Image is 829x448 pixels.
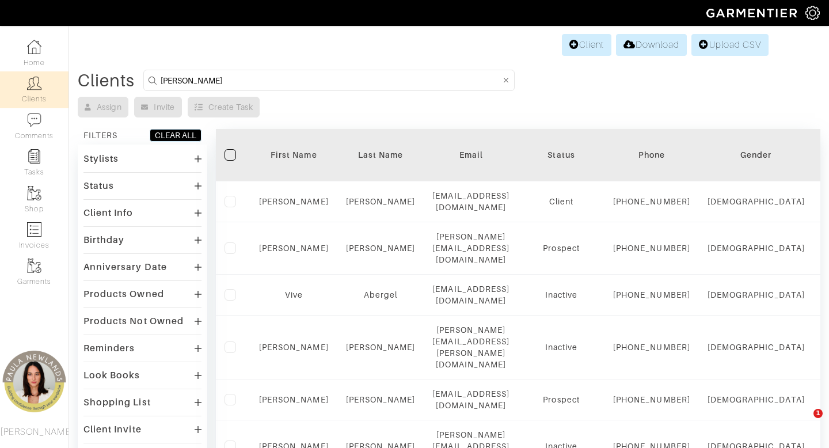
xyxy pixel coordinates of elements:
[708,149,805,161] div: Gender
[613,149,690,161] div: Phone
[27,113,41,127] img: comment-icon-a0a6a9ef722e966f86d9cbdc48e553b5cf19dbc54f86b18d962a5391bc8f6eb6.png
[83,424,142,435] div: Client Invite
[161,73,501,88] input: Search by name, email, phone, city, or state
[259,197,329,206] a: [PERSON_NAME]
[616,34,687,56] a: Download
[27,186,41,200] img: garments-icon-b7da505a4dc4fd61783c78ac3ca0ef83fa9d6f193b1c9dc38574b1d14d53ca28.png
[518,129,604,181] th: Toggle SortBy
[527,394,596,405] div: Prospect
[83,343,135,354] div: Reminders
[432,388,509,411] div: [EMAIL_ADDRESS][DOMAIN_NAME]
[699,129,813,181] th: Toggle SortBy
[155,130,196,141] div: CLEAR ALL
[337,129,424,181] th: Toggle SortBy
[27,76,41,90] img: clients-icon-6bae9207a08558b7cb47a8932f037763ab4055f8c8b6bfacd5dc20c3e0201464.png
[346,197,416,206] a: [PERSON_NAME]
[613,242,690,254] div: [PHONE_NUMBER]
[527,289,596,301] div: Inactive
[613,196,690,207] div: [PHONE_NUMBER]
[364,290,397,299] a: Abergel
[83,288,164,300] div: Products Owned
[27,149,41,164] img: reminder-icon-8004d30b9f0a5d33ae49ab947aed9ed385cf756f9e5892f1edd6e32f2345188e.png
[708,196,805,207] div: [DEMOGRAPHIC_DATA]
[27,222,41,237] img: orders-icon-0abe47150d42831381b5fb84f609e132dff9fe21cb692f30cb5eec754e2cba89.png
[259,149,329,161] div: First Name
[285,290,303,299] a: Vive
[83,207,134,219] div: Client Info
[432,190,509,213] div: [EMAIL_ADDRESS][DOMAIN_NAME]
[83,370,140,381] div: Look Books
[432,324,509,370] div: [PERSON_NAME][EMAIL_ADDRESS][PERSON_NAME][DOMAIN_NAME]
[346,343,416,352] a: [PERSON_NAME]
[708,394,805,405] div: [DEMOGRAPHIC_DATA]
[83,180,114,192] div: Status
[346,395,416,404] a: [PERSON_NAME]
[83,130,117,141] div: FILTERS
[432,231,509,265] div: [PERSON_NAME][EMAIL_ADDRESS][DOMAIN_NAME]
[83,397,151,408] div: Shopping List
[259,244,329,253] a: [PERSON_NAME]
[527,196,596,207] div: Client
[250,129,337,181] th: Toggle SortBy
[527,149,596,161] div: Status
[527,242,596,254] div: Prospect
[527,341,596,353] div: Inactive
[83,316,184,327] div: Products Not Owned
[813,409,823,418] span: 1
[613,289,690,301] div: [PHONE_NUMBER]
[790,409,817,436] iframe: Intercom live chat
[805,6,820,20] img: gear-icon-white-bd11855cb880d31180b6d7d6211b90ccbf57a29d726f0c71d8c61bd08dd39cc2.png
[701,3,805,23] img: garmentier-logo-header-white-b43fb05a5012e4ada735d5af1a66efaba907eab6374d6393d1fbf88cb4ef424d.png
[83,261,167,273] div: Anniversary Date
[346,149,416,161] div: Last Name
[27,40,41,54] img: dashboard-icon-dbcd8f5a0b271acd01030246c82b418ddd0df26cd7fceb0bd07c9910d44c42f6.png
[150,129,201,142] button: CLEAR ALL
[562,34,611,56] a: Client
[708,289,805,301] div: [DEMOGRAPHIC_DATA]
[83,234,124,246] div: Birthday
[613,394,690,405] div: [PHONE_NUMBER]
[691,34,769,56] a: Upload CSV
[83,153,119,165] div: Stylists
[708,341,805,353] div: [DEMOGRAPHIC_DATA]
[78,75,135,86] div: Clients
[432,283,509,306] div: [EMAIL_ADDRESS][DOMAIN_NAME]
[708,242,805,254] div: [DEMOGRAPHIC_DATA]
[613,341,690,353] div: [PHONE_NUMBER]
[259,395,329,404] a: [PERSON_NAME]
[27,259,41,273] img: garments-icon-b7da505a4dc4fd61783c78ac3ca0ef83fa9d6f193b1c9dc38574b1d14d53ca28.png
[346,244,416,253] a: [PERSON_NAME]
[259,343,329,352] a: [PERSON_NAME]
[432,149,509,161] div: Email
